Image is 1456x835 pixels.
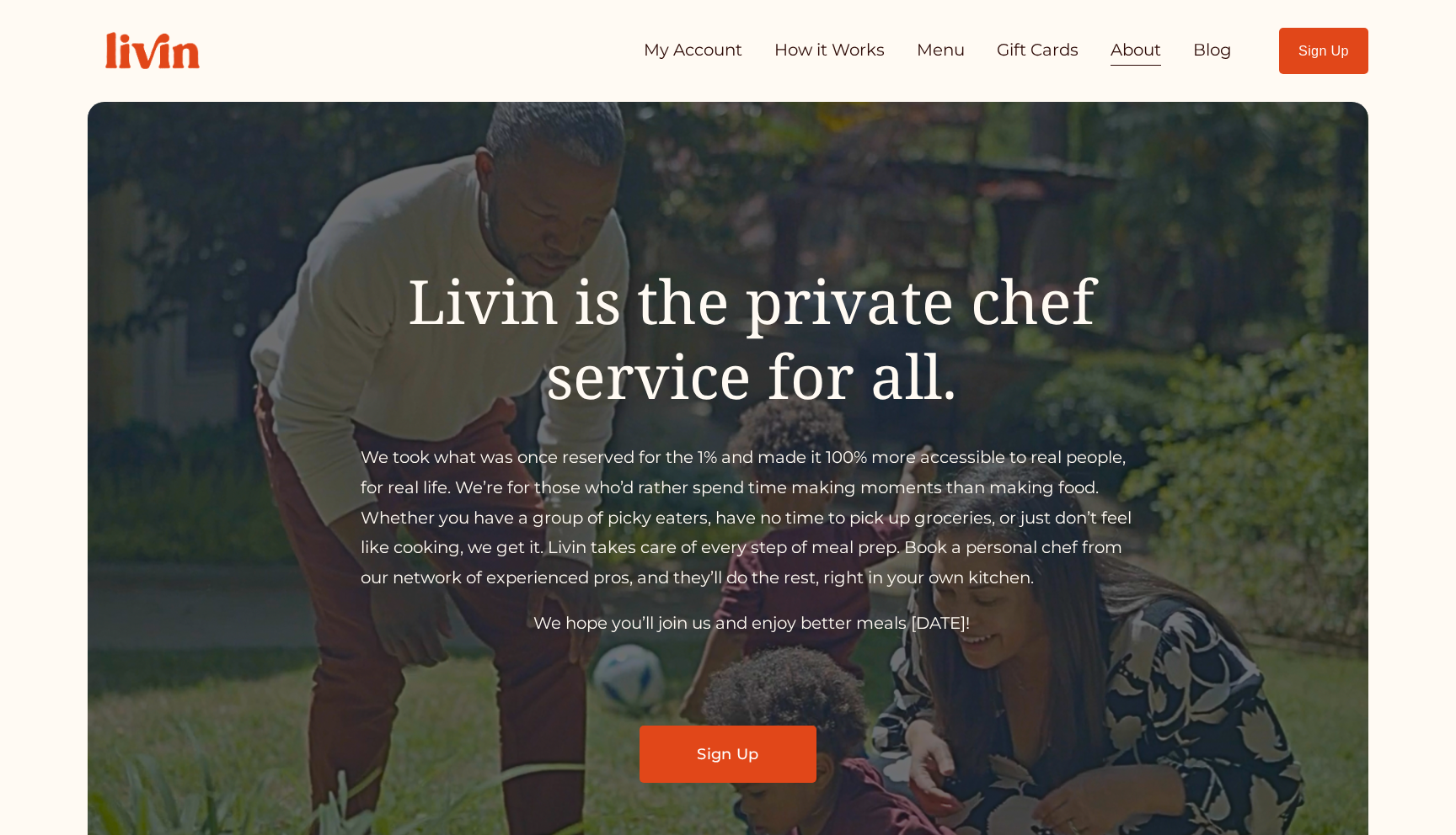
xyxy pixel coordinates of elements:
[1111,34,1161,67] a: About
[408,259,1111,417] span: Livin is the private chef service for all.
[1193,34,1232,67] a: Blog
[644,34,742,67] a: My Account
[640,726,816,782] a: Sign Up
[88,14,217,87] img: Livin
[774,34,885,67] a: How it Works
[1279,28,1369,74] a: Sign Up
[361,447,1136,588] span: We took what was once reserved for the 1% and made it 100% more accessible to real people, for re...
[997,34,1079,67] a: Gift Cards
[917,34,965,67] a: Menu
[533,613,970,633] span: We hope you’ll join us and enjoy better meals [DATE]!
